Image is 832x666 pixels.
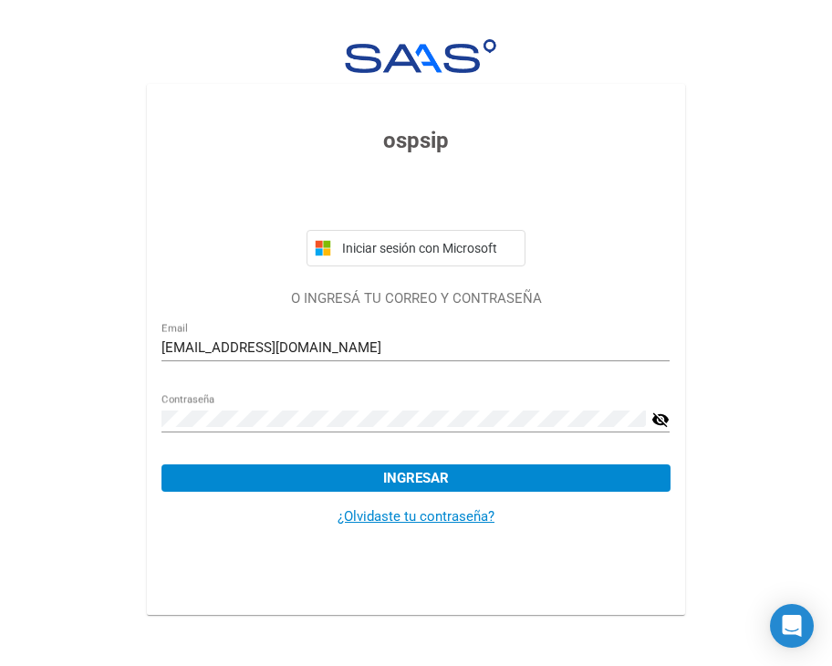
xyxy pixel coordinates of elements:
mat-icon: visibility_off [651,409,670,431]
p: O INGRESÁ TU CORREO Y CONTRASEÑA [161,288,670,309]
h3: ospsip [161,124,670,157]
iframe: Botón Iniciar sesión con Google [297,177,535,217]
button: Ingresar [161,464,670,492]
button: Iniciar sesión con Microsoft [307,230,525,266]
a: ¿Olvidaste tu contraseña? [338,508,494,525]
span: Ingresar [383,470,449,486]
div: Open Intercom Messenger [770,604,814,648]
span: Iniciar sesión con Microsoft [338,241,517,255]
